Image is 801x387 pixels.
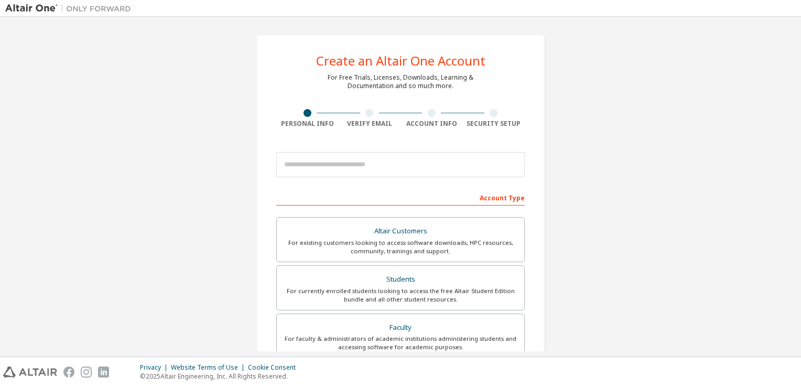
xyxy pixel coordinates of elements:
div: Faculty [283,320,518,335]
div: Account Info [400,120,463,128]
div: Personal Info [276,120,339,128]
div: Verify Email [339,120,401,128]
img: Altair One [5,3,136,14]
div: Security Setup [463,120,525,128]
img: facebook.svg [63,367,74,378]
img: linkedin.svg [98,367,109,378]
div: For Free Trials, Licenses, Downloads, Learning & Documentation and so much more. [328,73,473,90]
div: Students [283,272,518,287]
div: Privacy [140,363,171,372]
div: Website Terms of Use [171,363,248,372]
div: For faculty & administrators of academic institutions administering students and accessing softwa... [283,335,518,351]
p: © 2025 Altair Engineering, Inc. All Rights Reserved. [140,372,302,381]
div: Account Type [276,189,525,206]
img: altair_logo.svg [3,367,57,378]
div: For currently enrolled students looking to access the free Altair Student Edition bundle and all ... [283,287,518,304]
div: Create an Altair One Account [316,55,485,67]
div: For existing customers looking to access software downloads, HPC resources, community, trainings ... [283,239,518,255]
div: Cookie Consent [248,363,302,372]
img: instagram.svg [81,367,92,378]
div: Altair Customers [283,224,518,239]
